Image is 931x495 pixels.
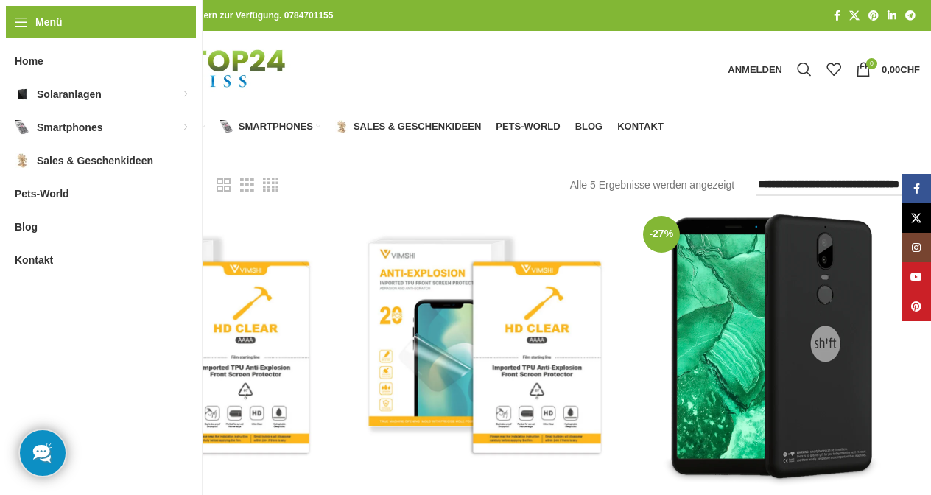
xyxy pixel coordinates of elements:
[902,203,931,233] a: X Social Link
[220,112,320,141] a: Smartphones
[720,55,790,84] a: Anmelden
[849,55,927,84] a: 0 0,00CHF
[48,112,671,141] div: Hauptnavigation
[335,120,348,133] img: Sales & Geschenkideen
[902,233,931,262] a: Instagram Social Link
[866,58,877,69] span: 0
[864,6,883,26] a: Pinterest Social Link
[902,174,931,203] a: Facebook Social Link
[346,211,622,487] a: Shift6mq Displayschutzfolie
[883,6,901,26] a: LinkedIn Social Link
[901,6,920,26] a: Telegram Social Link
[220,120,233,133] img: Smartphones
[617,121,664,133] span: Kontakt
[882,64,920,75] bdi: 0,00
[902,262,931,292] a: YouTube Social Link
[617,112,664,141] a: Kontakt
[263,176,278,194] a: Rasteransicht 4
[239,121,313,133] span: Smartphones
[900,64,920,75] span: CHF
[756,175,914,196] select: Shop-Reihenfolge
[728,65,782,74] span: Anmelden
[240,176,254,194] a: Rasteransicht 3
[37,81,102,108] span: Solaranlagen
[37,147,153,174] span: Sales & Geschenkideen
[575,121,603,133] span: Blog
[902,292,931,321] a: Pinterest Social Link
[570,177,734,193] p: Alle 5 Ergebnisse werden angezeigt
[35,14,63,30] span: Menü
[845,6,864,26] a: X Social Link
[829,6,845,26] a: Facebook Social Link
[638,211,914,487] a: Shift 6mq komplett überholt
[15,48,43,74] span: Home
[335,112,481,141] a: Sales & Geschenkideen
[15,153,29,168] img: Sales & Geschenkideen
[15,247,53,273] span: Kontakt
[496,112,560,141] a: Pets-World
[15,214,38,240] span: Blog
[790,55,819,84] a: Suche
[15,180,69,207] span: Pets-World
[354,121,481,133] span: Sales & Geschenkideen
[99,112,205,141] a: Solaranlagen
[37,114,102,141] span: Smartphones
[575,112,603,141] a: Blog
[217,176,231,194] a: Rasteransicht 2
[643,216,680,253] span: -27%
[15,87,29,102] img: Solaranlagen
[15,120,29,135] img: Smartphones
[819,55,849,84] div: Meine Wunschliste
[496,121,560,133] span: Pets-World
